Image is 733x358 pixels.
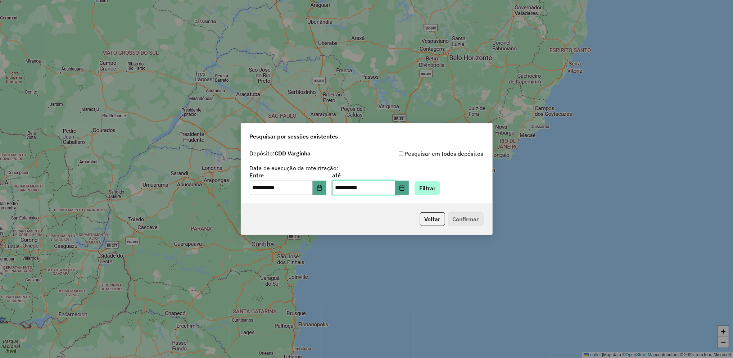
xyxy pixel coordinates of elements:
[250,171,326,180] label: Entre
[275,150,311,157] strong: CDD Varginha
[250,132,338,141] span: Pesquisar por sessões existentes
[250,164,339,172] label: Data de execução da roteirização:
[250,149,311,158] label: Depósito:
[420,212,445,226] button: Voltar
[367,149,484,158] div: Pesquisar em todos depósitos
[313,181,326,195] button: Choose Date
[395,181,409,195] button: Choose Date
[332,171,409,180] label: até
[415,181,440,195] button: Filtrar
